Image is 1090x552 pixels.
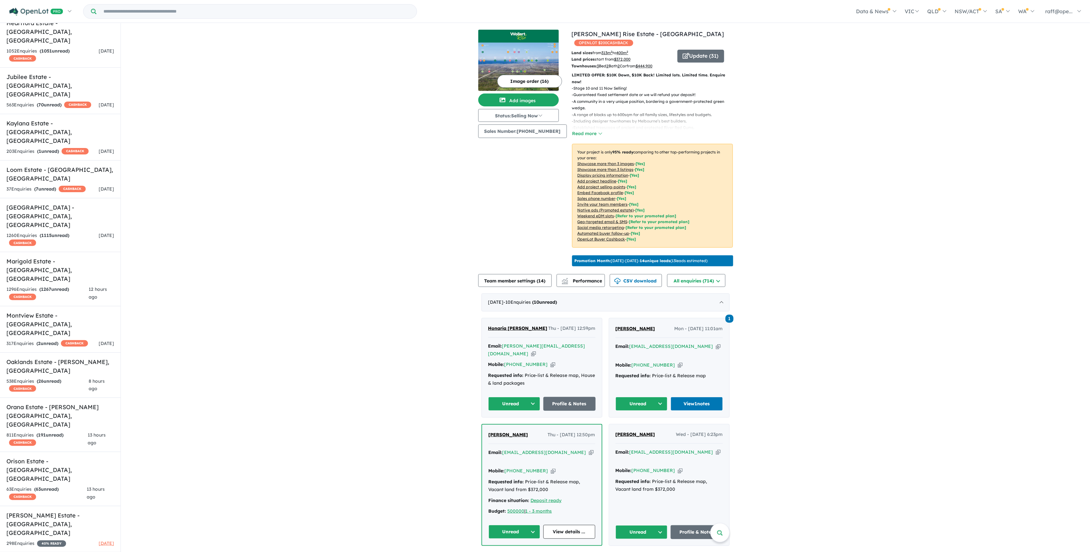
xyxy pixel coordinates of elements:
[37,102,62,108] strong: ( unread)
[40,48,70,54] strong: ( unread)
[632,468,675,473] a: [PHONE_NUMBER]
[578,179,617,183] u: Add project headline
[6,378,89,393] div: 538 Enquir ies
[578,202,628,207] u: Invite your team members
[41,48,52,54] span: 1051
[629,343,713,349] a: [EMAIL_ADDRESS][DOMAIN_NAME]
[610,274,662,287] button: CSV download
[614,278,621,284] img: download icon
[99,148,114,154] span: [DATE]
[6,457,114,483] h5: Orison Estate - [GEOGRAPHIC_DATA] , [GEOGRAPHIC_DATA]
[635,167,645,172] span: [ Yes ]
[616,449,629,455] strong: Email:
[89,286,107,300] span: 12 hours ago
[611,50,613,54] sup: 2
[488,343,585,357] a: [PERSON_NAME][EMAIL_ADDRESS][DOMAIN_NAME]
[578,213,614,218] u: Weekend eDM slots
[38,432,46,438] span: 191
[636,161,645,166] span: [ Yes ]
[526,508,552,514] u: 1 - 3 months
[504,299,557,305] span: - 10 Enquir ies
[489,468,505,474] strong: Mobile:
[667,274,725,287] button: All enquiries (714)
[550,361,555,368] button: Copy
[616,343,629,349] strong: Email:
[616,325,655,333] a: [PERSON_NAME]
[578,173,628,178] u: Display pricing information
[488,343,502,349] strong: Email:
[578,225,624,230] u: Social media retargeting
[572,50,593,55] b: Land sizes
[9,439,36,446] span: CASHBACK
[41,286,51,292] span: 1267
[572,56,673,63] p: start from
[534,299,540,305] span: 10
[39,286,69,292] strong: ( unread)
[6,358,114,375] h5: Oaklands Estate - [PERSON_NAME] , [GEOGRAPHIC_DATA]
[497,75,562,88] button: Image order (16)
[6,101,91,109] div: 563 Enquir ies
[489,525,540,539] button: Unread
[6,148,89,155] div: 203 Enquir ies
[99,540,114,546] span: [DATE]
[488,361,504,367] strong: Mobile:
[6,73,114,99] h5: Jubilee Estate - [GEOGRAPHIC_DATA] , [GEOGRAPHIC_DATA]
[481,32,556,40] img: Wollert Rise Estate - Wollert Logo
[505,468,548,474] a: [PHONE_NUMBER]
[572,92,738,98] p: - Guaranteed fixed settlement date or we will refund your deposit!
[616,213,676,218] span: [Refer to your promoted plan]
[578,161,634,166] u: Showcase more than 3 images
[578,237,625,241] u: OpenLot Buyer Cashback
[6,47,99,63] div: 1052 Enquir ies
[508,508,525,514] u: 500000
[607,64,609,68] u: 2
[562,280,568,284] img: bar-chart.svg
[478,274,552,287] button: Team member settings (14)
[478,94,559,106] button: Add images
[574,40,633,46] span: OPENLOT $ 200 CASHBACK
[489,431,528,439] a: [PERSON_NAME]
[543,525,595,539] a: View details ...
[617,50,628,55] u: 400 m
[9,294,36,300] span: CASHBACK
[99,186,114,192] span: [DATE]
[531,498,562,503] u: Deposit ready
[502,449,586,455] a: [EMAIL_ADDRESS][DOMAIN_NAME]
[716,343,721,350] button: Copy
[616,431,655,439] a: [PERSON_NAME]
[678,362,683,369] button: Copy
[6,311,114,337] h5: Montview Estate - [GEOGRAPHIC_DATA] , [GEOGRAPHIC_DATA]
[39,148,41,154] span: 1
[572,30,724,38] a: [PERSON_NAME] Rise Estate - [GEOGRAPHIC_DATA]
[504,361,548,367] a: [PHONE_NUMBER]
[1046,8,1073,15] span: raff@ope...
[61,340,88,347] span: CASHBACK
[6,286,89,301] div: 1296 Enquir ies
[87,486,105,500] span: 13 hours ago
[6,340,88,348] div: 317 Enquir ies
[489,508,595,515] div: |
[488,372,596,387] div: Price-list & Release map, House & land packages
[618,64,620,68] u: 2
[636,208,645,212] span: [Yes]
[725,315,734,323] span: 1
[489,432,528,438] span: [PERSON_NAME]
[549,325,596,332] span: Thu - [DATE] 12:59pm
[548,431,595,439] span: Thu - [DATE] 12:50pm
[478,124,567,138] button: Sales Number:[PHONE_NUMBER]
[627,184,637,189] span: [ Yes ]
[6,232,99,247] div: 1260 Enquir ies
[36,486,41,492] span: 63
[9,385,36,392] span: CASHBACK
[625,190,634,195] span: [ Yes ]
[62,148,89,154] span: CASHBACK
[99,102,114,108] span: [DATE]
[6,431,88,447] div: 811 Enquir ies
[616,373,651,379] strong: Requested info:
[37,148,59,154] strong: ( unread)
[626,225,686,230] span: [Refer to your promoted plan]
[602,50,613,55] u: 313 m
[9,240,36,246] span: CASHBACK
[489,508,506,514] strong: Budget:
[38,378,44,384] span: 26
